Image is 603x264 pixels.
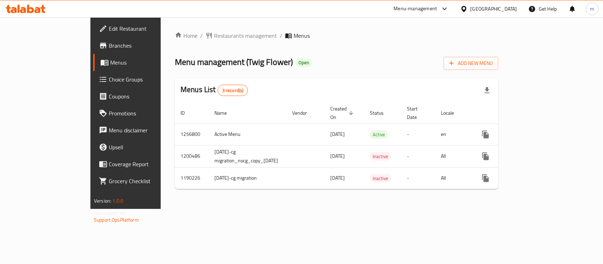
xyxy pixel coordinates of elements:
a: Grocery Checklist [93,173,191,190]
span: Grocery Checklist [109,177,185,185]
a: Coupons [93,88,191,105]
td: 1200486 [175,145,209,167]
span: Coverage Report [109,160,185,168]
div: [GEOGRAPHIC_DATA] [471,5,517,13]
div: Menu-management [394,5,437,13]
button: Change Status [494,148,511,165]
span: Edit Restaurant [109,24,185,33]
h2: Menus List [181,84,248,96]
span: Menu disclaimer [109,126,185,134]
td: en [435,124,472,145]
span: 3 record(s) [218,87,248,94]
span: m [590,5,595,13]
td: Active Menu [209,124,286,145]
span: Choice Groups [109,75,185,84]
td: 1190226 [175,167,209,189]
span: [DATE] [330,173,345,182]
nav: breadcrumb [175,31,498,40]
td: - [401,167,435,189]
td: All [435,167,472,189]
a: Promotions [93,105,191,122]
a: Support.OpsPlatform [94,215,139,224]
span: Locale [441,109,463,117]
a: Restaurants management [206,31,277,40]
table: enhanced table [175,102,551,189]
button: more [477,126,494,143]
div: Export file [479,82,496,99]
span: Branches [109,41,185,50]
button: more [477,170,494,187]
span: Status [370,109,393,117]
span: Menu management ( Twig Flower ) [175,54,293,70]
span: Menus [110,58,185,67]
td: 1256800 [175,124,209,145]
div: Total records count [218,85,248,96]
span: Inactive [370,174,391,182]
li: / [200,31,203,40]
span: Version: [94,196,111,205]
span: ID [181,109,194,117]
td: [DATE]-cg migration_nocg_copy_[DATE] [209,145,286,167]
a: Menu disclaimer [93,122,191,139]
button: Add New Menu [444,57,498,70]
span: Vendor [292,109,316,117]
div: Open [296,59,312,67]
td: All [435,145,472,167]
span: Add New Menu [449,59,493,68]
button: Change Status [494,126,511,143]
td: [DATE]-cg migration [209,167,286,189]
span: [DATE] [330,151,345,161]
td: - [401,145,435,167]
a: Coverage Report [93,156,191,173]
span: [DATE] [330,130,345,139]
span: Upsell [109,143,185,151]
span: Get support on: [94,208,126,217]
li: / [280,31,282,40]
div: Inactive [370,152,391,161]
span: 1.0.0 [112,196,123,205]
span: Active [370,131,388,139]
a: Choice Groups [93,71,191,88]
span: Restaurants management [214,31,277,40]
span: Inactive [370,152,391,161]
span: Menus [294,31,310,40]
a: Edit Restaurant [93,20,191,37]
a: Upsell [93,139,191,156]
span: Start Date [407,104,427,121]
button: more [477,148,494,165]
span: Name [214,109,236,117]
span: Coupons [109,92,185,101]
button: Change Status [494,170,511,187]
div: Active [370,130,388,139]
td: - [401,124,435,145]
a: Branches [93,37,191,54]
span: Open [296,60,312,66]
span: Created On [330,104,356,121]
th: Actions [472,102,551,124]
span: Promotions [109,109,185,118]
a: Menus [93,54,191,71]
